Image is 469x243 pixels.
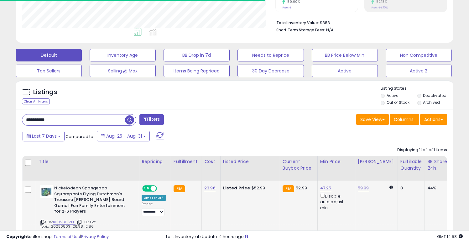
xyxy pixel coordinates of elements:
div: Title [39,158,136,165]
button: Non Competitive [386,49,452,61]
span: ON [143,186,151,191]
label: Out of Stock [387,100,409,105]
button: Inventory Age [90,49,156,61]
label: Deactivated [423,93,446,98]
small: FBA [174,185,185,192]
div: $52.99 [223,185,275,191]
span: Compared to: [65,134,94,140]
label: Active [387,93,398,98]
h5: Listings [33,88,57,97]
a: 23.96 [204,185,216,191]
button: Actions [420,114,447,125]
button: BB Drop in 7d [164,49,230,61]
b: Listed Price: [223,185,252,191]
div: seller snap | | [6,234,109,240]
button: Default [16,49,82,61]
button: Active 2 [386,65,452,77]
button: Top Sellers [16,65,82,77]
div: Preset: [142,202,166,216]
div: 8 [400,185,420,191]
button: Items Being Repriced [164,65,230,77]
strong: Copyright [6,234,29,240]
p: Listing States: [381,86,453,92]
div: Min Price [320,158,352,165]
li: $383 [276,18,442,26]
button: 30 Day Decrease [237,65,304,77]
small: Prev: 4 [282,6,291,9]
div: [PERSON_NAME] [358,158,395,165]
span: OFF [156,186,166,191]
a: Terms of Use [54,234,80,240]
div: BB Share 24h. [427,158,450,172]
a: Privacy Policy [81,234,109,240]
div: Fulfillment [174,158,199,165]
b: Nickelodeon Spongebob Squarepants Flying Dutchman's Treasure [PERSON_NAME] Board Game | Fun Famil... [54,185,130,216]
div: Repricing [142,158,168,165]
button: Needs to Reprice [237,49,304,61]
span: Last 7 Days [32,133,57,139]
button: BB Price Below Min [312,49,378,61]
a: 59.99 [358,185,369,191]
span: 52.99 [296,185,307,191]
span: Columns [394,116,414,123]
button: Selling @ Max [90,65,156,77]
div: Cost [204,158,218,165]
span: Aug-25 - Aug-31 [106,133,142,139]
button: Last 7 Days [23,131,65,141]
div: Clear All Filters [22,98,50,104]
label: Archived [423,100,440,105]
button: Save View [356,114,389,125]
div: Current Buybox Price [283,158,315,172]
button: Filters [139,114,164,125]
small: Prev: 44.70% [371,6,388,9]
div: Disable auto adjust min [320,193,350,211]
div: Listed Price [223,158,277,165]
div: Last InventoryLab Update: 4 hours ago. [166,234,463,240]
b: Total Inventory Value: [276,20,319,25]
b: Short Term Storage Fees: [276,27,325,33]
div: Amazon AI * [142,195,166,201]
button: Active [312,65,378,77]
a: B0028DLZLU [53,219,76,225]
button: Aug-25 - Aug-31 [97,131,150,141]
div: 44% [427,185,448,191]
span: | SKU: Hot Topic_20250803_26.98_2186 [40,219,96,229]
small: FBA [283,185,294,192]
a: 47.25 [320,185,331,191]
img: 412VGnPT2XL._SL40_.jpg [40,185,53,198]
span: 2025-09-8 14:58 GMT [437,234,463,240]
div: Fulfillable Quantity [400,158,422,172]
div: Displaying 1 to 1 of 1 items [397,147,447,153]
span: N/A [326,27,334,33]
button: Columns [390,114,419,125]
